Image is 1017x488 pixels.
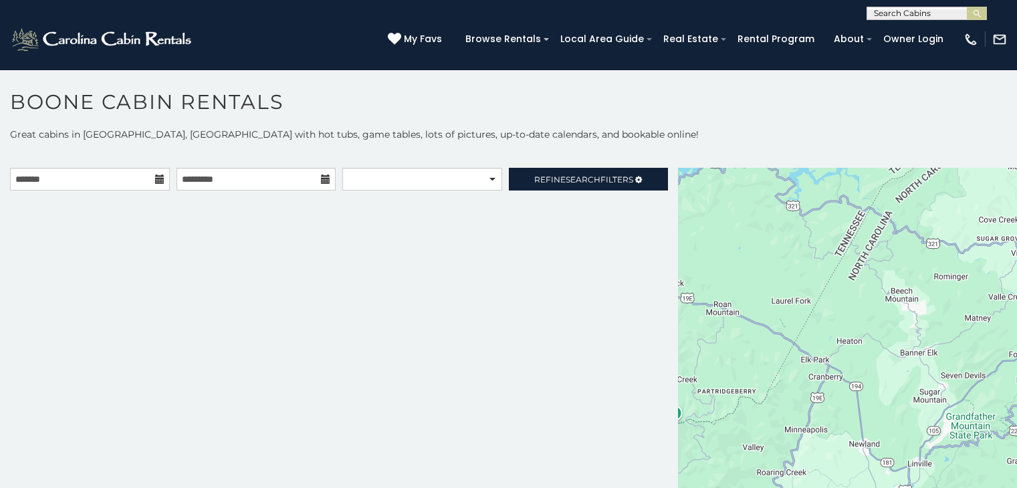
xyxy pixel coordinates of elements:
[877,29,950,49] a: Owner Login
[566,174,600,185] span: Search
[509,168,669,191] a: RefineSearchFilters
[992,32,1007,47] img: mail-regular-white.png
[657,29,725,49] a: Real Estate
[388,32,445,47] a: My Favs
[10,26,195,53] img: White-1-2.png
[534,174,633,185] span: Refine Filters
[554,29,651,49] a: Local Area Guide
[404,32,442,46] span: My Favs
[731,29,821,49] a: Rental Program
[964,32,978,47] img: phone-regular-white.png
[827,29,871,49] a: About
[459,29,548,49] a: Browse Rentals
